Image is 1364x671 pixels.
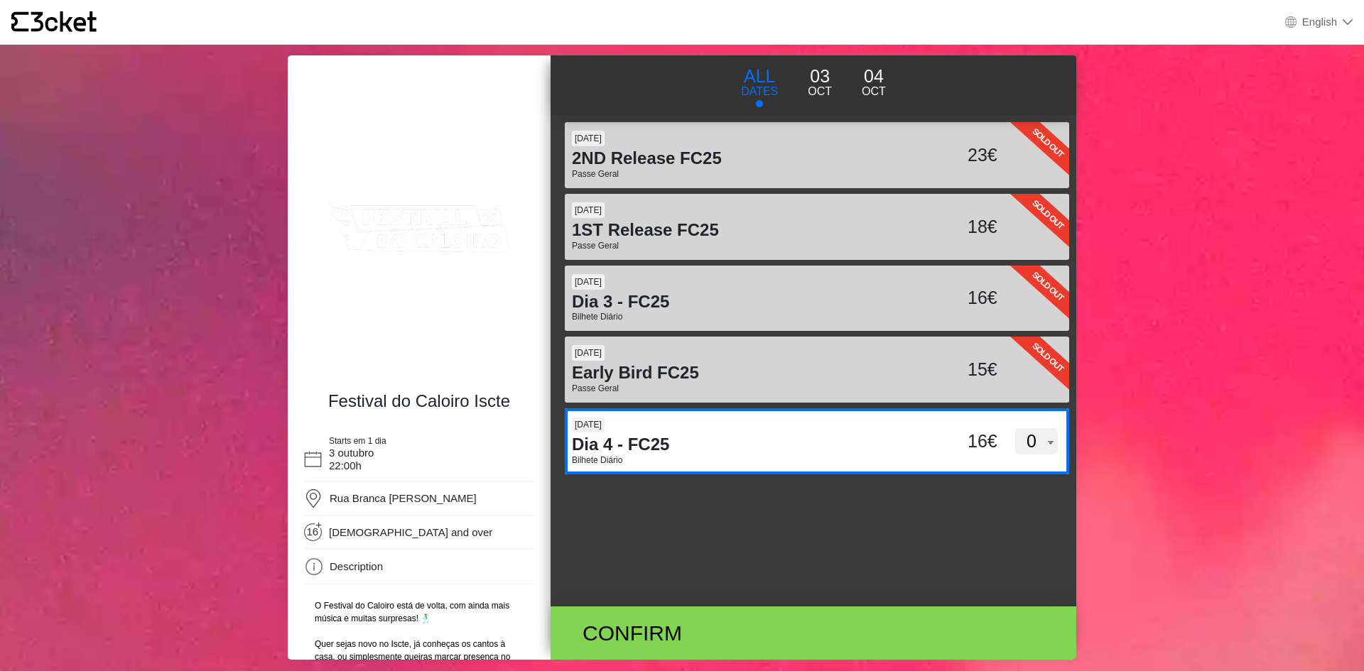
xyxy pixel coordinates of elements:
p: Passe Geral [572,169,929,180]
button: 04 Oct [847,62,901,101]
div: 18€ [929,214,1001,241]
p: Passe Geral [572,241,929,251]
p: Bilhete Diário [572,312,929,322]
span: 3 outubro 22:00h [329,447,374,471]
p: 03 [808,63,832,90]
button: Confirm [551,606,1076,660]
img: 27e516f2571b4dc0bfe7fd266fa5469d.webp [301,80,538,377]
span: Starts em 1 dia [329,436,386,446]
span: [DATE] [572,202,605,218]
div: 23€ [929,142,1001,169]
span: [DATE] [572,417,605,432]
span: [DATE] [572,274,605,290]
label: Sold Out [978,78,1117,207]
p: DATES [741,83,778,100]
p: Oct [862,83,886,100]
h4: Dia 3 - FC25 [572,292,929,312]
p: ALL [741,63,778,90]
div: 16€ [929,428,1001,455]
h4: Dia 4 - FC25 [572,435,929,455]
span: O Festival do Caloiro está de volta, com ainda mais música e muitas surpresas! 🕺 [315,601,509,623]
div: Confirm [572,617,894,649]
div: 15€ [929,356,1001,383]
h4: 2ND Release FC25 [572,148,929,169]
span: Description [330,560,383,572]
select: [DATE] Dia 4 - FC25 Bilhete Diário 16€ [1015,428,1058,455]
p: Oct [808,83,832,100]
button: 03 Oct [793,62,847,101]
p: Passe Geral [572,383,929,394]
span: + [315,521,323,528]
h4: Festival do Caloiro Iscte [308,391,531,412]
g: {' '} [11,12,28,32]
h4: Early Bird FC25 [572,363,929,383]
label: Sold Out [978,293,1117,422]
p: 04 [862,63,886,90]
button: ALL DATES [726,62,793,108]
span: [DEMOGRAPHIC_DATA] and over [329,526,492,539]
div: 16€ [929,285,1001,312]
span: [DATE] [572,131,605,146]
span: [DATE] [572,345,605,361]
h4: 1ST Release FC25 [572,220,929,241]
span: Rua Branca [PERSON_NAME] [330,492,477,504]
p: Bilhete Diário [572,455,929,466]
label: Sold Out [978,150,1117,278]
label: Sold Out [978,222,1117,350]
span: 16 [307,525,323,542]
